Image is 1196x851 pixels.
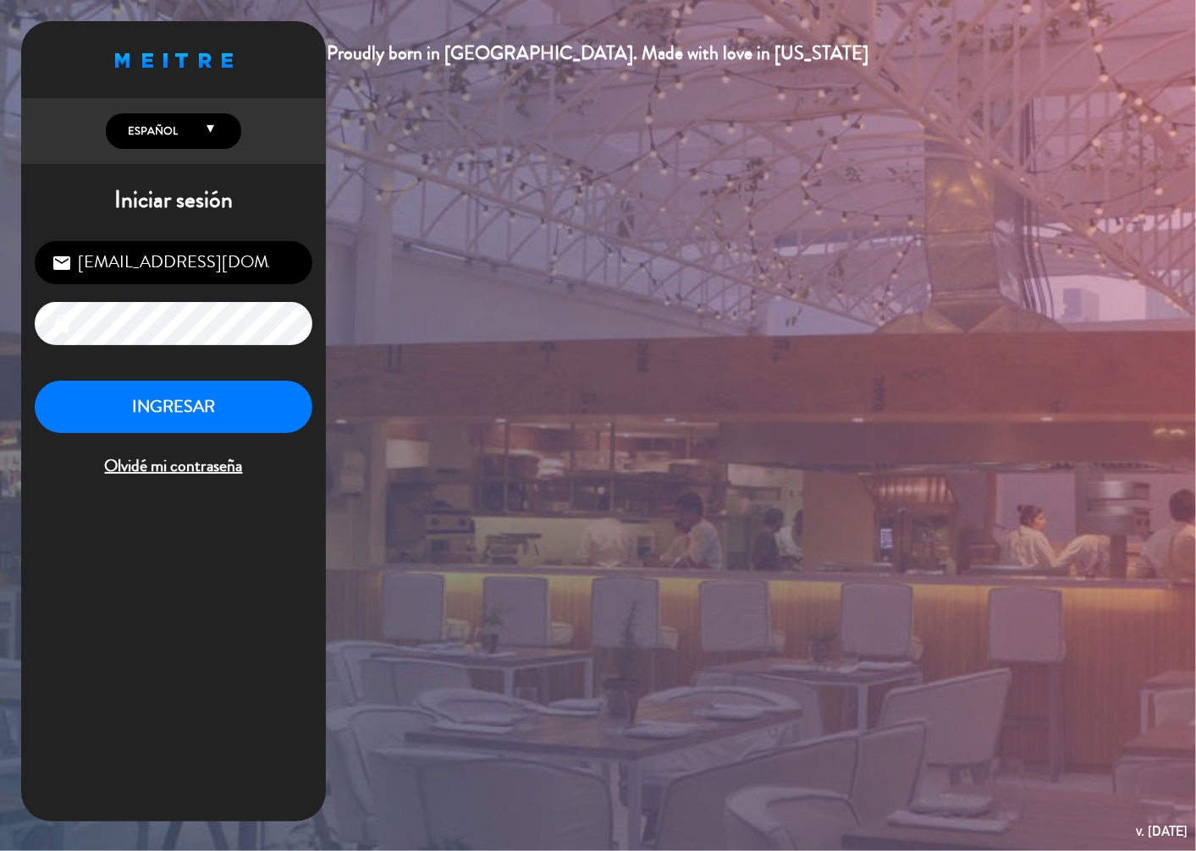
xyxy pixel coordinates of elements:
[1136,820,1188,843] div: v. [DATE]
[52,253,72,273] i: email
[124,123,178,140] span: Español
[21,186,326,215] h1: Iniciar sesión
[35,453,312,480] span: Olvidé mi contraseña
[52,314,72,334] i: lock
[35,241,312,284] input: Correo Electrónico
[35,381,312,434] button: INGRESAR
